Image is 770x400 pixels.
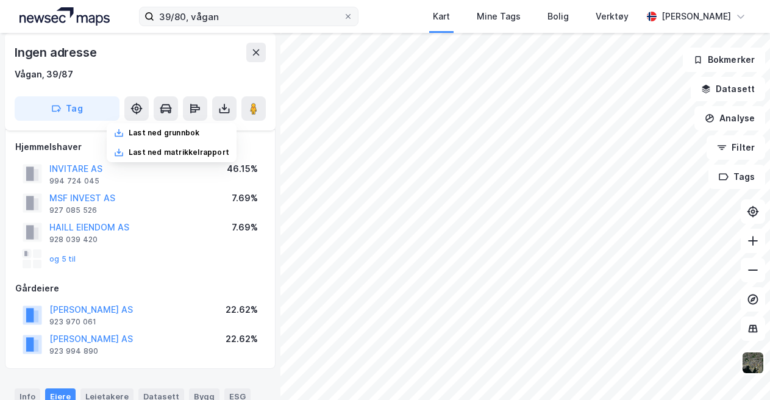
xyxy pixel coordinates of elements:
div: Mine Tags [477,9,521,24]
div: 22.62% [226,302,258,317]
div: 46.15% [227,162,258,176]
div: Verktøy [596,9,629,24]
div: Kart [433,9,450,24]
div: 923 994 890 [49,346,98,356]
div: Last ned grunnbok [129,128,199,138]
button: Tags [708,165,765,189]
button: Bokmerker [683,48,765,72]
div: 923 970 061 [49,317,96,327]
button: Analyse [694,106,765,130]
div: 928 039 420 [49,235,98,245]
div: Gårdeiere [15,281,265,296]
div: Last ned matrikkelrapport [129,148,229,157]
div: Vågan, 39/87 [15,67,73,82]
iframe: Chat Widget [709,341,770,400]
div: 994 724 045 [49,176,99,186]
div: 22.62% [226,332,258,346]
button: Tag [15,96,119,121]
div: [PERSON_NAME] [661,9,731,24]
button: Datasett [691,77,765,101]
div: Kontrollprogram for chat [709,341,770,400]
div: 927 085 526 [49,205,97,215]
div: Hjemmelshaver [15,140,265,154]
div: 7.69% [232,220,258,235]
div: Ingen adresse [15,43,99,62]
div: 7.69% [232,191,258,205]
input: Søk på adresse, matrikkel, gårdeiere, leietakere eller personer [154,7,343,26]
button: Filter [707,135,765,160]
img: logo.a4113a55bc3d86da70a041830d287a7e.svg [20,7,110,26]
div: Bolig [547,9,569,24]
